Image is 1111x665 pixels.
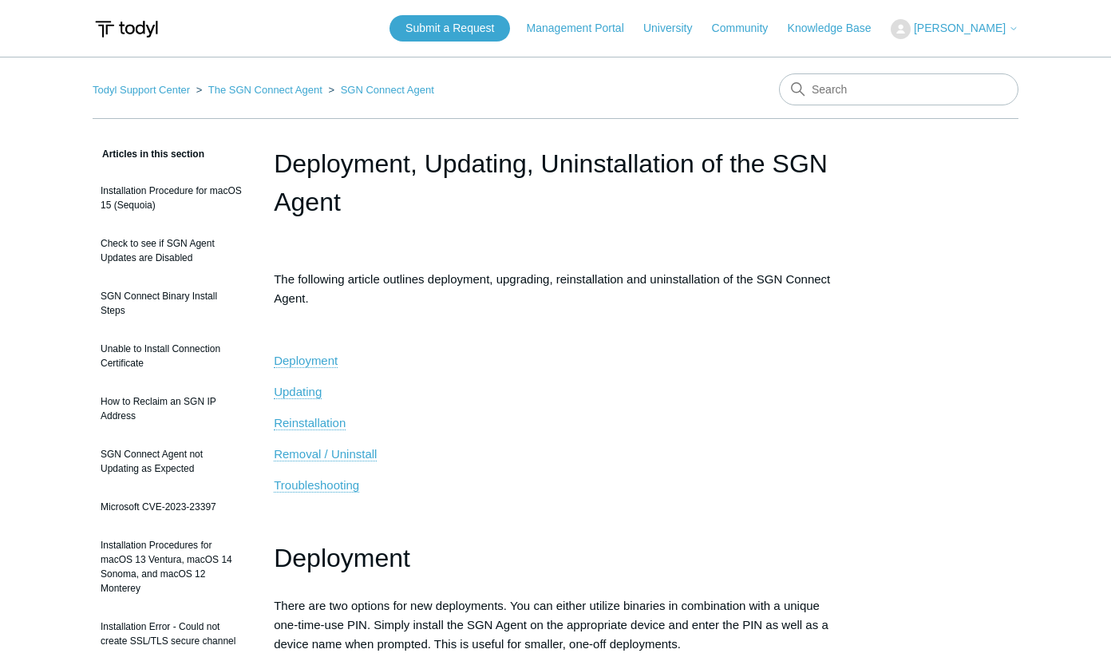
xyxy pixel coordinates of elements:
[93,492,250,522] a: Microsoft CVE-2023-23397
[93,334,250,378] a: Unable to Install Connection Certificate
[274,447,377,461] a: Removal / Uninstall
[274,272,830,305] span: The following article outlines deployment, upgrading, reinstallation and uninstallation of the SG...
[93,386,250,431] a: How to Reclaim an SGN IP Address
[788,20,888,37] a: Knowledge Base
[914,22,1006,34] span: [PERSON_NAME]
[93,281,250,326] a: SGN Connect Binary Install Steps
[712,20,785,37] a: Community
[208,84,322,96] a: The SGN Connect Agent
[274,599,828,651] span: There are two options for new deployments. You can either utilize binaries in combination with a ...
[274,354,338,367] span: Deployment
[527,20,640,37] a: Management Portal
[274,354,338,368] a: Deployment
[93,228,250,273] a: Check to see if SGN Agent Updates are Disabled
[93,176,250,220] a: Installation Procedure for macOS 15 (Sequoia)
[93,84,190,96] a: Todyl Support Center
[93,439,250,484] a: SGN Connect Agent not Updating as Expected
[274,478,359,493] a: Troubleshooting
[274,385,322,398] span: Updating
[274,478,359,492] span: Troubleshooting
[325,84,433,96] li: SGN Connect Agent
[389,15,510,42] a: Submit a Request
[341,84,434,96] a: SGN Connect Agent
[643,20,708,37] a: University
[891,19,1018,39] button: [PERSON_NAME]
[274,416,346,430] a: Reinstallation
[274,385,322,399] a: Updating
[274,144,837,221] h1: Deployment, Updating, Uninstallation of the SGN Agent
[93,84,193,96] li: Todyl Support Center
[193,84,326,96] li: The SGN Connect Agent
[93,612,250,656] a: Installation Error - Could not create SSL/TLS secure channel
[93,14,160,44] img: Todyl Support Center Help Center home page
[93,148,204,160] span: Articles in this section
[779,73,1018,105] input: Search
[274,544,410,572] span: Deployment
[93,530,250,604] a: Installation Procedures for macOS 13 Ventura, macOS 14 Sonoma, and macOS 12 Monterey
